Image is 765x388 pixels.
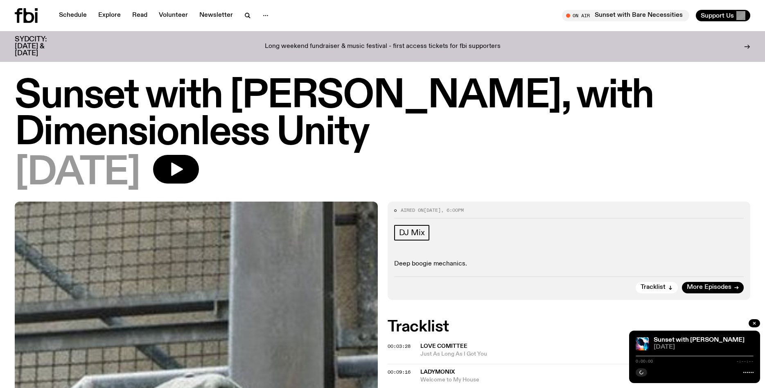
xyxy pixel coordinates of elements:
span: 0:00:00 [636,359,653,363]
a: Volunteer [154,10,193,21]
h3: SYDCITY: [DATE] & [DATE] [15,36,67,57]
h2: Tracklist [388,320,751,334]
span: , 6:00pm [441,207,464,213]
span: [DATE] [424,207,441,213]
span: More Episodes [687,284,731,290]
span: DJ Mix [399,228,425,237]
p: Deep boogie mechanics. [394,260,744,268]
h1: Sunset with [PERSON_NAME], with Dimensionless Unity [15,78,750,152]
span: Just As Long As I Got You [420,350,751,358]
button: Tracklist [636,282,678,293]
span: Support Us [701,12,734,19]
span: Aired on [401,207,424,213]
button: 00:09:16 [388,370,411,374]
span: 00:09:16 [388,369,411,375]
span: [DATE] [654,344,754,350]
span: [DATE] [15,155,140,192]
a: DJ Mix [394,225,430,241]
a: Sunset with [PERSON_NAME] [654,337,745,343]
span: Welcome to My House [420,376,751,384]
span: LADYMONIX [420,369,455,375]
span: 00:03:28 [388,343,411,349]
span: Tracklist [641,284,666,290]
button: On AirSunset with Bare Necessities [562,10,689,21]
button: 00:03:28 [388,344,411,349]
span: Love Comittee [420,343,467,349]
a: Newsletter [194,10,238,21]
button: Support Us [696,10,750,21]
img: Simon Caldwell stands side on, looking downwards. He has headphones on. Behind him is a brightly ... [636,337,649,350]
a: Explore [93,10,126,21]
a: Read [127,10,152,21]
a: Schedule [54,10,92,21]
p: Long weekend fundraiser & music festival - first access tickets for fbi supporters [265,43,501,50]
span: -:--:-- [736,359,754,363]
a: More Episodes [682,282,744,293]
